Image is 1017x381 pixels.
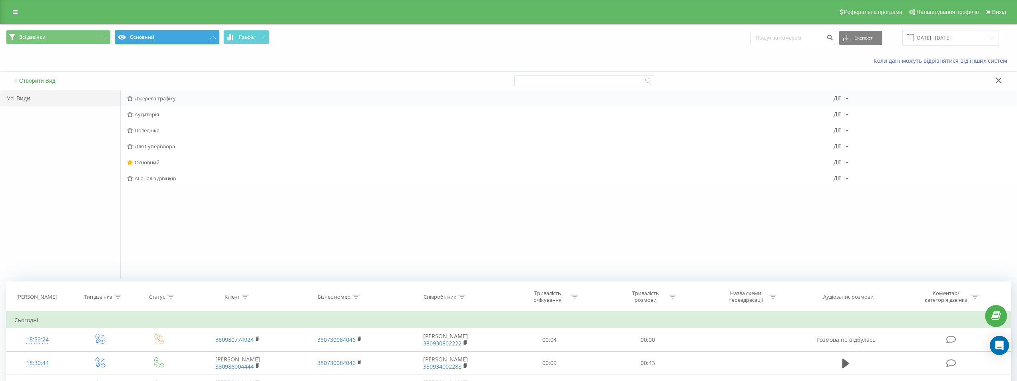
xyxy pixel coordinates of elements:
input: Пошук за номером [750,31,835,45]
span: Джерела трафіку [127,96,834,101]
a: 380730084046 [317,359,356,367]
div: 18:30:44 [14,355,61,371]
span: Реферальна програма [844,9,903,15]
td: [PERSON_NAME] [187,351,289,375]
span: Налаштування профілю [916,9,979,15]
div: Аудіозапис розмови [823,293,874,300]
div: Open Intercom Messenger [990,336,1009,355]
td: 00:00 [599,328,697,351]
div: 18:53:24 [14,332,61,347]
span: Основний [127,160,834,165]
td: [PERSON_NAME] [391,328,501,351]
div: Дії [834,128,841,133]
a: 380730084046 [317,336,356,343]
a: 380986004444 [215,363,254,370]
span: Вихід [992,9,1006,15]
button: Закрити [993,77,1005,85]
div: Назва схеми переадресації [724,290,767,303]
span: Поведінка [127,128,834,133]
td: Сьогодні [6,312,1011,328]
div: Дії [834,112,841,117]
button: + Створити Вид [12,77,58,84]
span: Аудиторія [127,112,834,117]
div: Дії [834,160,841,165]
span: Всі дзвінки [19,34,46,40]
div: Дії [834,96,841,101]
div: Співробітник [424,293,456,300]
div: Дії [834,176,841,181]
div: Усі Види [0,90,120,106]
span: AI-аналіз дзвінків [127,176,834,181]
div: Клієнт [225,293,240,300]
td: [PERSON_NAME] [391,351,501,375]
button: Графік [223,30,269,44]
button: Основний [115,30,219,44]
td: 00:04 [501,328,599,351]
a: Коли дані можуть відрізнятися вiд інших систем [874,57,1011,64]
button: Експорт [839,31,882,45]
span: Графік [239,34,255,40]
div: Тип дзвінка [84,293,112,300]
div: [PERSON_NAME] [16,293,57,300]
a: 380980774924 [215,336,254,343]
span: Для Супервізора [127,144,834,149]
span: Розмова не відбулась [816,336,876,343]
a: 380934002288 [423,363,462,370]
div: Тривалість очікування [526,290,569,303]
td: 00:43 [599,351,697,375]
div: Статус [149,293,165,300]
div: Тривалість розмови [624,290,667,303]
div: Коментар/категорія дзвінка [923,290,969,303]
td: 00:09 [501,351,599,375]
div: Бізнес номер [318,293,350,300]
div: Дії [834,144,841,149]
a: 380930802222 [423,339,462,347]
button: Всі дзвінки [6,30,111,44]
